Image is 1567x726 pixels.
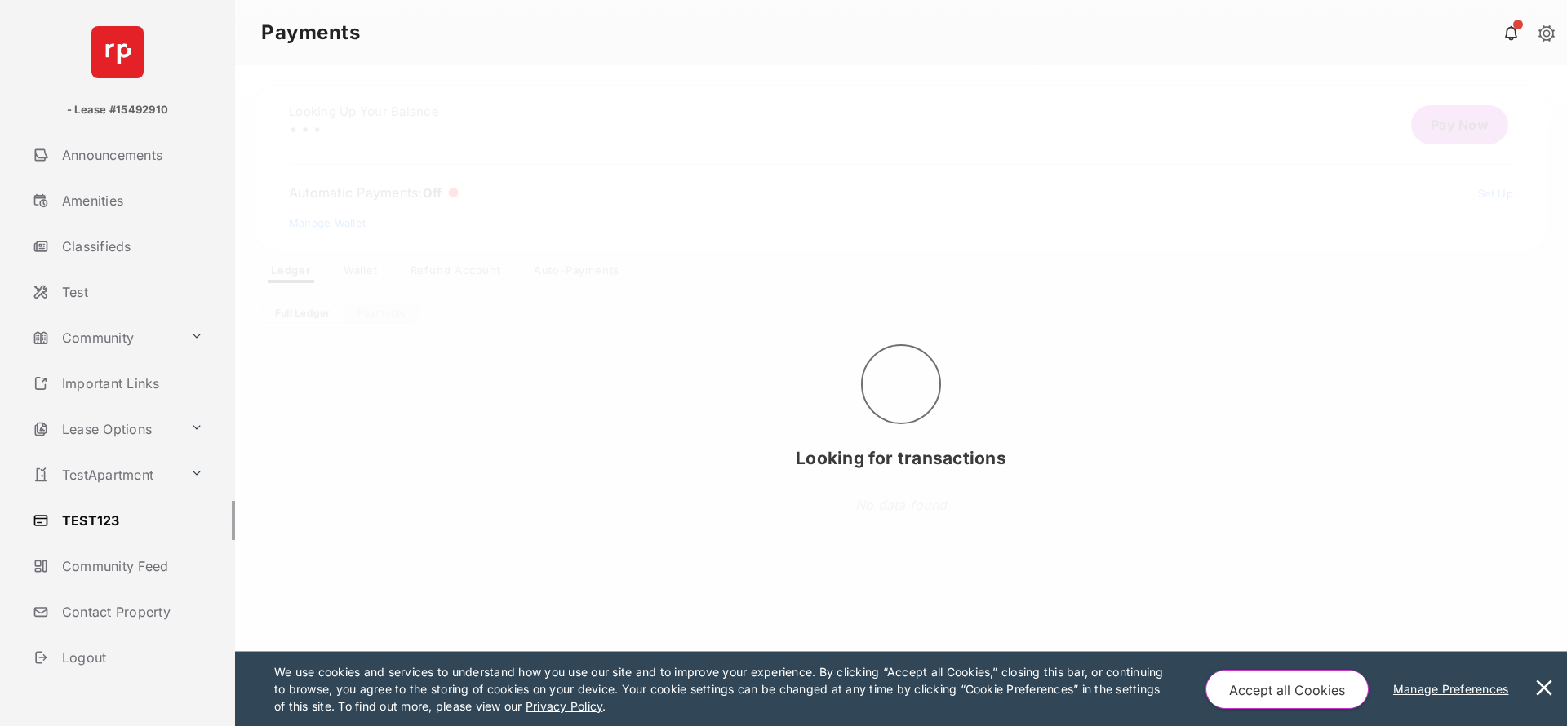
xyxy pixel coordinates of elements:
a: Classifieds [26,227,235,266]
strong: Payments [261,23,360,42]
button: Accept all Cookies [1205,670,1369,709]
p: We use cookies and services to understand how you use our site and to improve your experience. By... [274,663,1171,715]
a: Lease Options [26,409,184,449]
a: TEST123 [26,501,235,540]
a: Community [26,318,184,357]
span: Looking for transactions [796,448,1006,468]
p: - Lease #15492910 [67,102,168,118]
a: Announcements [26,135,235,175]
u: Manage Preferences [1393,682,1516,696]
a: Logout [26,638,235,677]
a: Contact Property [26,592,235,631]
img: svg+xml;base64,PHN2ZyB4bWxucz0iaHR0cDovL3d3dy53My5vcmcvMjAwMC9zdmciIHdpZHRoPSI2NCIgaGVpZ2h0PSI2NC... [91,26,144,78]
a: Amenities [26,181,235,220]
u: Privacy Policy [526,699,602,713]
a: Test [26,272,235,312]
a: Important Links [26,364,210,403]
a: TestApartment [26,455,184,494]
a: Community Feed [26,547,235,586]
